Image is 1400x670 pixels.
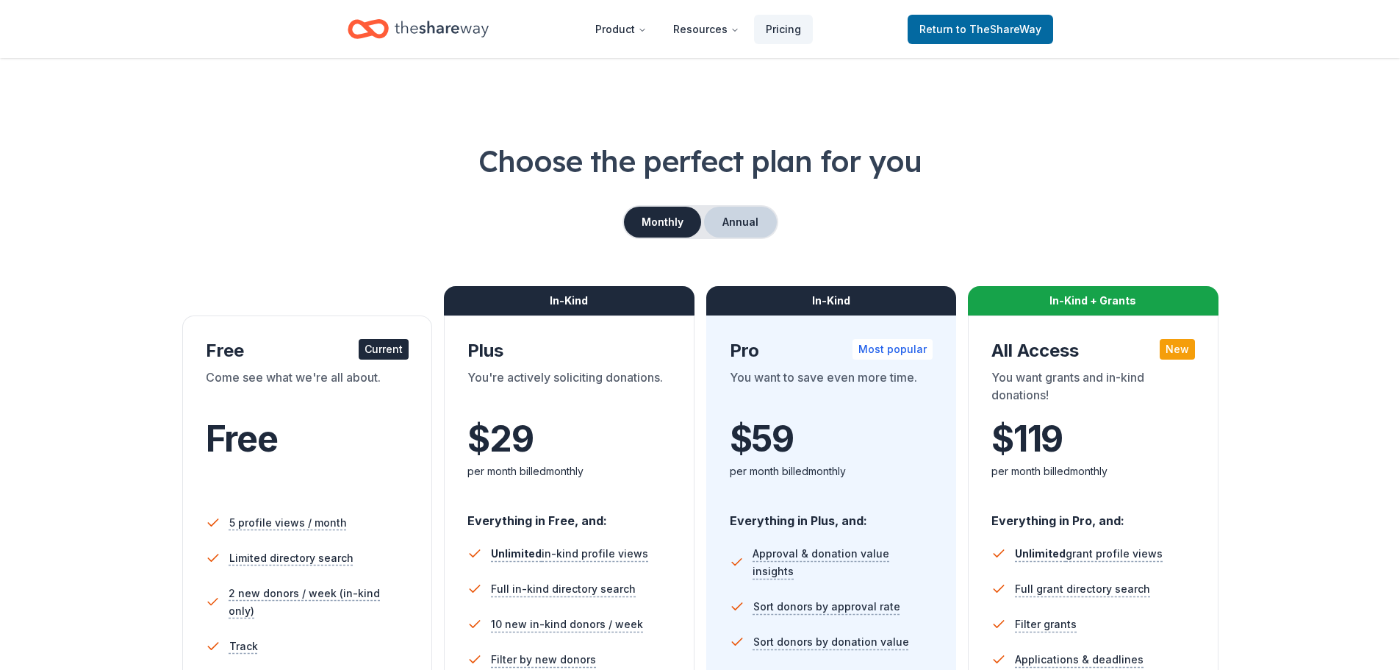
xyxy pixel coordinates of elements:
span: Sort donors by approval rate [753,598,900,616]
span: 10 new in-kind donors / week [491,616,643,633]
button: Resources [661,15,751,44]
span: Approval & donation value insights [753,545,933,580]
div: Plus [467,339,671,363]
a: Pricing [754,15,813,44]
span: to TheShareWay [956,23,1041,35]
div: Everything in Plus, and: [730,499,933,530]
span: Return [919,21,1041,38]
span: $ 29 [467,418,533,460]
a: Home [348,12,489,46]
span: Sort donors by donation value [753,633,909,651]
span: in-kind profile views [491,547,648,560]
div: Come see what we're all about. [206,368,409,410]
span: Limited directory search [229,549,353,567]
span: $ 59 [730,418,794,460]
div: Free [206,339,409,363]
a: Returnto TheShareWay [908,15,1053,44]
span: Full in-kind directory search [491,580,636,598]
div: per month billed monthly [991,463,1195,480]
span: Applications & deadlines [1015,651,1144,669]
span: Filter grants [1015,616,1077,633]
div: Most popular [852,339,933,360]
div: In-Kind + Grants [968,286,1218,316]
span: 5 profile views / month [229,514,347,532]
div: You want to save even more time. [730,368,933,410]
div: Pro [730,339,933,363]
div: You're actively soliciting donations. [467,368,671,410]
div: Everything in Free, and: [467,499,671,530]
span: Unlimited [491,547,542,560]
div: You want grants and in-kind donations! [991,368,1195,410]
div: per month billed monthly [730,463,933,480]
div: Everything in Pro, and: [991,499,1195,530]
nav: Main [584,12,813,46]
div: per month billed monthly [467,463,671,480]
span: Track [229,638,258,655]
button: Monthly [624,207,701,238]
div: Current [359,339,409,360]
div: In-Kind [706,286,957,316]
span: 2 new donors / week (in-kind only) [229,585,409,620]
div: All Access [991,339,1195,363]
span: Unlimited [1015,547,1066,560]
span: Free [206,417,278,460]
button: Annual [704,207,777,238]
span: Full grant directory search [1015,580,1150,598]
span: Filter by new donors [491,651,596,669]
div: New [1160,339,1195,360]
span: grant profile views [1015,547,1163,560]
span: $ 119 [991,418,1063,460]
div: In-Kind [444,286,694,316]
button: Product [584,15,658,44]
h1: Choose the perfect plan for you [59,140,1341,182]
